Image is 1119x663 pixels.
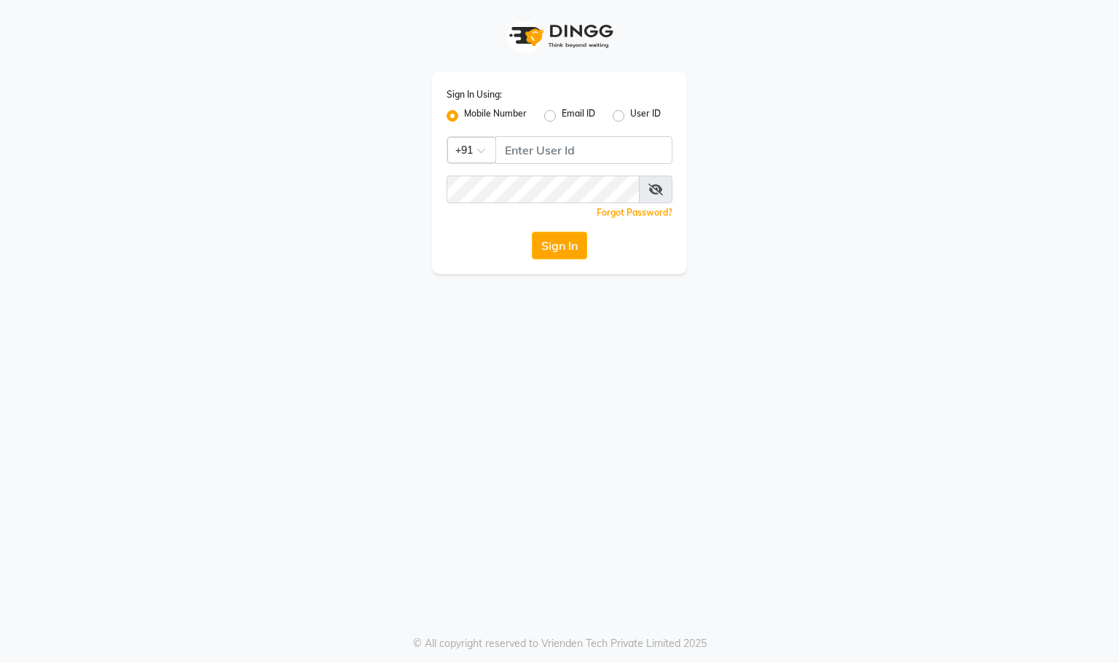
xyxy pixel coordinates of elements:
[532,232,587,259] button: Sign In
[562,107,595,125] label: Email ID
[447,88,502,101] label: Sign In Using:
[464,107,527,125] label: Mobile Number
[501,15,618,58] img: logo1.svg
[447,176,640,203] input: Username
[597,207,672,218] a: Forgot Password?
[630,107,661,125] label: User ID
[495,136,672,164] input: Username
